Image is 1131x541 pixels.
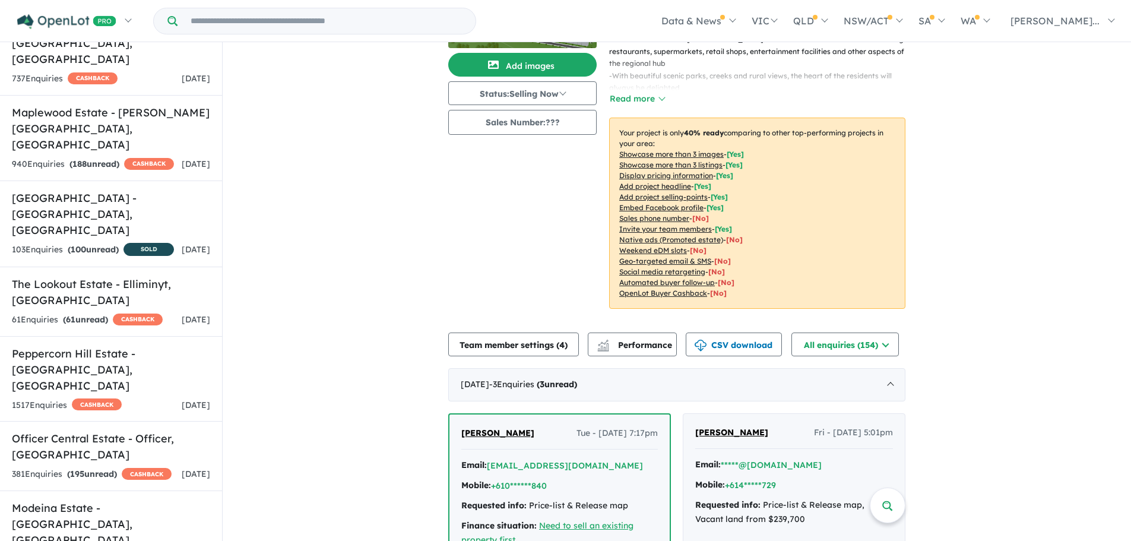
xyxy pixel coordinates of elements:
[695,498,893,527] div: Price-list & Release map, Vacant land from $239,700
[12,276,210,308] h5: The Lookout Estate - Elliminyt , [GEOGRAPHIC_DATA]
[695,479,725,490] strong: Mobile:
[448,53,597,77] button: Add images
[12,105,210,153] h5: Maplewood Estate - [PERSON_NAME][GEOGRAPHIC_DATA] , [GEOGRAPHIC_DATA]
[619,246,687,255] u: Weekend eDM slots
[714,257,731,265] span: [No]
[686,333,782,356] button: CSV download
[67,469,117,479] strong: ( unread)
[619,214,689,223] u: Sales phone number
[609,33,915,69] p: - Smooth access to the [GEOGRAPHIC_DATA] which boasts some of the most amazing restaurants, super...
[694,182,711,191] span: [ Yes ]
[619,160,723,169] u: Showcase more than 3 listings
[12,72,118,86] div: 737 Enquir ies
[597,343,609,351] img: bar-chart.svg
[690,246,707,255] span: [No]
[72,398,122,410] span: CASHBACK
[66,314,75,325] span: 61
[692,214,709,223] span: [ No ]
[487,460,643,472] button: [EMAIL_ADDRESS][DOMAIN_NAME]
[71,244,86,255] span: 100
[122,468,172,480] span: CASHBACK
[791,333,899,356] button: All enquiries (154)
[695,426,768,440] a: [PERSON_NAME]
[598,340,609,346] img: line-chart.svg
[12,313,163,327] div: 61 Enquir ies
[619,289,707,298] u: OpenLot Buyer Cashback
[12,19,210,67] h5: [GEOGRAPHIC_DATA] - [GEOGRAPHIC_DATA] , [GEOGRAPHIC_DATA]
[619,278,715,287] u: Automated buyer follow-up
[461,499,658,513] div: Price-list & Release map
[182,244,210,255] span: [DATE]
[619,171,713,180] u: Display pricing information
[715,224,732,233] span: [ Yes ]
[63,314,108,325] strong: ( unread)
[695,427,768,438] span: [PERSON_NAME]
[489,379,577,390] span: - 3 Enquir ies
[619,267,705,276] u: Social media retargeting
[461,426,534,441] a: [PERSON_NAME]
[619,257,711,265] u: Geo-targeted email & SMS
[707,203,724,212] span: [ Yes ]
[711,192,728,201] span: [ Yes ]
[716,171,733,180] span: [ Yes ]
[619,182,691,191] u: Add project headline
[576,426,658,441] span: Tue - [DATE] 7:17pm
[599,340,672,350] span: Performance
[113,314,163,325] span: CASHBACK
[619,224,712,233] u: Invite your team members
[461,460,487,470] strong: Email:
[609,92,665,106] button: Read more
[708,267,725,276] span: [No]
[695,499,761,510] strong: Requested info:
[12,157,174,172] div: 940 Enquir ies
[12,398,122,413] div: 1517 Enquir ies
[461,428,534,438] span: [PERSON_NAME]
[12,243,174,258] div: 103 Enquir ies
[72,159,87,169] span: 188
[461,480,491,491] strong: Mobile:
[1010,15,1100,27] span: [PERSON_NAME]...
[609,118,905,309] p: Your project is only comparing to other top-performing projects in your area: - - - - - - - - - -...
[609,70,915,94] p: - With beautiful scenic parks, creeks and rural views, the heart of the residents will always be ...
[124,158,174,170] span: CASHBACK
[182,73,210,84] span: [DATE]
[461,500,527,511] strong: Requested info:
[461,520,537,531] strong: Finance situation:
[68,72,118,84] span: CASHBACK
[123,243,174,256] span: SOLD
[12,346,210,394] h5: Peppercorn Hill Estate - [GEOGRAPHIC_DATA] , [GEOGRAPHIC_DATA]
[182,400,210,410] span: [DATE]
[559,340,565,350] span: 4
[726,235,743,244] span: [No]
[695,340,707,352] img: download icon
[619,192,708,201] u: Add project selling-points
[448,368,905,401] div: [DATE]
[180,8,473,34] input: Try estate name, suburb, builder or developer
[537,379,577,390] strong: ( unread)
[727,150,744,159] span: [ Yes ]
[68,244,119,255] strong: ( unread)
[448,110,597,135] button: Sales Number:???
[710,289,727,298] span: [No]
[12,190,210,238] h5: [GEOGRAPHIC_DATA] - [GEOGRAPHIC_DATA] , [GEOGRAPHIC_DATA]
[70,469,84,479] span: 195
[448,333,579,356] button: Team member settings (4)
[718,278,734,287] span: [No]
[182,159,210,169] span: [DATE]
[448,81,597,105] button: Status:Selling Now
[182,314,210,325] span: [DATE]
[540,379,544,390] span: 3
[12,431,210,463] h5: Officer Central Estate - Officer , [GEOGRAPHIC_DATA]
[17,14,116,29] img: Openlot PRO Logo White
[726,160,743,169] span: [ Yes ]
[588,333,677,356] button: Performance
[69,159,119,169] strong: ( unread)
[695,459,721,470] strong: Email:
[619,150,724,159] u: Showcase more than 3 images
[12,467,172,482] div: 381 Enquir ies
[684,128,724,137] b: 40 % ready
[182,469,210,479] span: [DATE]
[619,203,704,212] u: Embed Facebook profile
[814,426,893,440] span: Fri - [DATE] 5:01pm
[619,235,723,244] u: Native ads (Promoted estate)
